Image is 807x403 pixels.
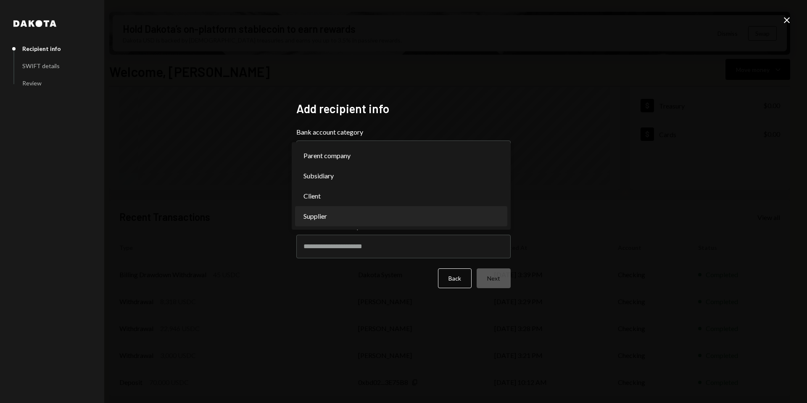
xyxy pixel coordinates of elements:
span: Supplier [303,211,327,221]
div: SWIFT details [22,62,60,69]
h2: Add recipient info [296,101,511,117]
button: Bank account category [296,141,511,164]
span: Parent company [303,151,351,161]
label: Bank account category [296,127,511,137]
span: Subsidiary [303,171,334,181]
span: Client [303,191,321,201]
div: Review [22,80,42,87]
div: Recipient info [22,45,61,52]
